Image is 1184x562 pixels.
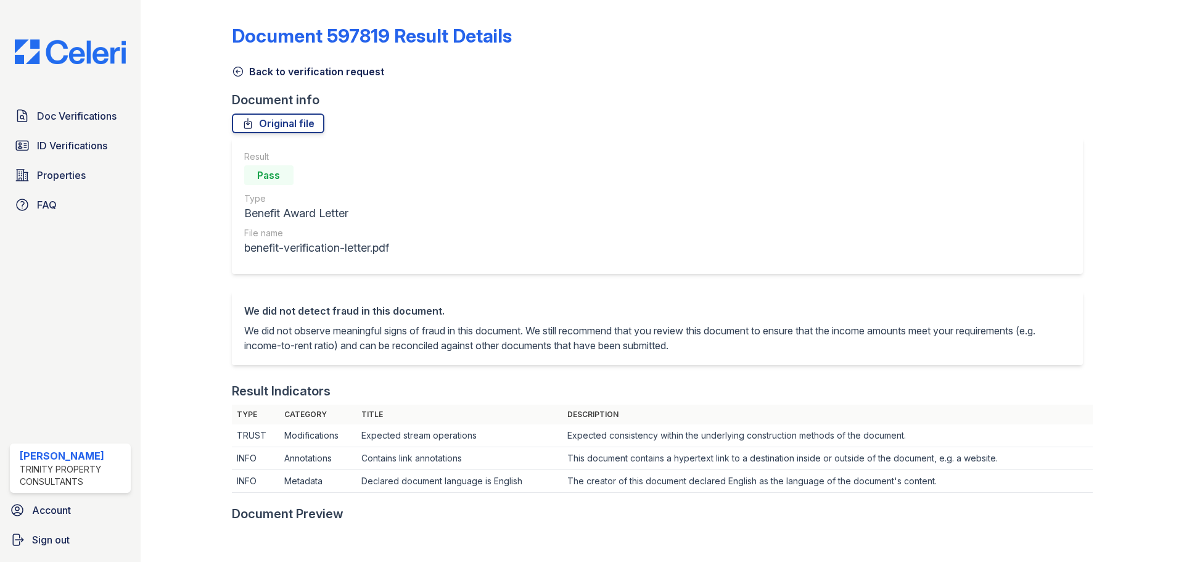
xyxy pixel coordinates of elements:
a: Back to verification request [232,64,384,79]
div: [PERSON_NAME] [20,448,126,463]
td: Modifications [279,424,356,447]
a: Document 597819 Result Details [232,25,512,47]
td: Contains link annotations [356,447,562,470]
span: Sign out [32,532,70,547]
span: ID Verifications [37,138,107,153]
td: Expected stream operations [356,424,562,447]
a: Original file [232,114,324,133]
iframe: chat widget [1132,513,1172,550]
td: This document contains a hypertext link to a destination inside or outside of the document, e.g. ... [562,447,1093,470]
a: Account [5,498,136,523]
span: Doc Verifications [37,109,117,123]
td: Declared document language is English [356,470,562,493]
span: Account [32,503,71,518]
div: File name [244,227,389,239]
th: Category [279,405,356,424]
div: Trinity Property Consultants [20,463,126,488]
span: Properties [37,168,86,183]
div: Document Preview [232,505,343,523]
div: We did not detect fraud in this document. [244,304,1071,318]
th: Title [356,405,562,424]
p: We did not observe meaningful signs of fraud in this document. We still recommend that you review... [244,323,1071,353]
a: Properties [10,163,131,188]
th: Type [232,405,279,424]
div: Document info [232,91,1093,109]
a: FAQ [10,192,131,217]
td: Metadata [279,470,356,493]
td: TRUST [232,424,279,447]
th: Description [562,405,1093,424]
div: Pass [244,165,294,185]
td: Expected consistency within the underlying construction methods of the document. [562,424,1093,447]
td: The creator of this document declared English as the language of the document's content. [562,470,1093,493]
div: Result [244,151,389,163]
img: CE_Logo_Blue-a8612792a0a2168367f1c8372b55b34899dd931a85d93a1a3d3e32e68fde9ad4.png [5,39,136,64]
td: INFO [232,447,279,470]
div: benefit-verification-letter.pdf [244,239,389,257]
td: INFO [232,470,279,493]
div: Type [244,192,389,205]
a: ID Verifications [10,133,131,158]
a: Doc Verifications [10,104,131,128]
td: Annotations [279,447,356,470]
div: Benefit Award Letter [244,205,389,222]
span: FAQ [37,197,57,212]
a: Sign out [5,527,136,552]
div: Result Indicators [232,382,331,400]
